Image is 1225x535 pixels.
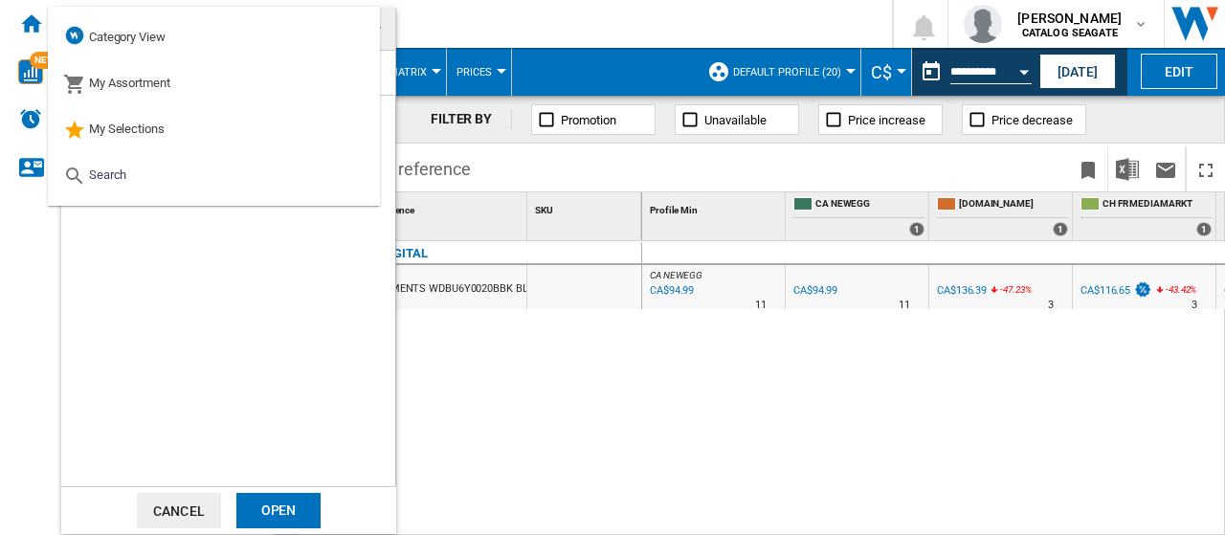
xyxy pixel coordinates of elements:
[236,493,321,528] div: Open
[89,76,170,90] span: My Assortment
[89,30,166,44] span: Category View
[89,122,165,136] span: My Selections
[63,24,86,47] img: wiser-icon-blue.png
[137,493,221,528] button: Cancel
[89,167,126,182] span: Search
